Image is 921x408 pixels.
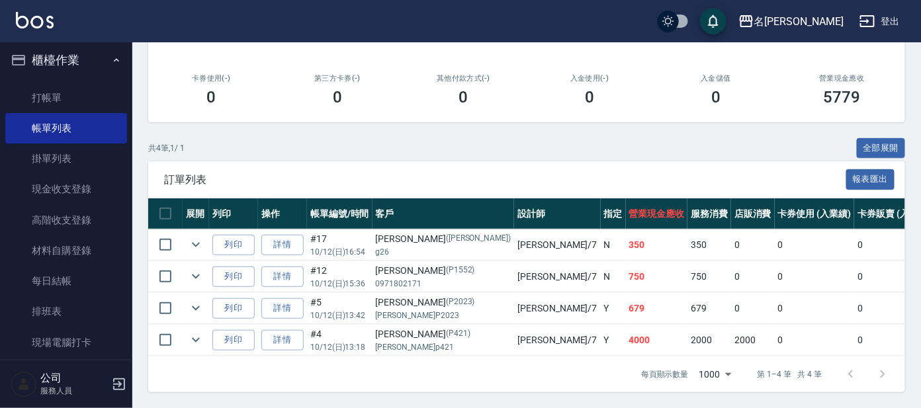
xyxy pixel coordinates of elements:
[186,298,206,318] button: expand row
[601,198,626,229] th: 指定
[310,246,369,258] p: 10/12 (日) 16:54
[148,142,185,154] p: 共 4 筆, 1 / 1
[669,74,764,83] h2: 入金儲值
[514,229,600,261] td: [PERSON_NAME] /7
[164,173,846,186] span: 訂單列表
[376,327,511,341] div: [PERSON_NAME]
[376,232,511,246] div: [PERSON_NAME]
[258,198,307,229] th: 操作
[626,198,688,229] th: 營業現金應收
[459,88,468,106] h3: 0
[310,341,369,353] p: 10/12 (日) 13:18
[186,330,206,350] button: expand row
[641,368,689,380] p: 每頁顯示數量
[5,143,127,174] a: 掛單列表
[711,88,721,106] h3: 0
[310,309,369,321] p: 10/12 (日) 13:42
[373,198,515,229] th: 客戶
[514,325,600,356] td: [PERSON_NAME] /7
[5,113,127,143] a: 帳單列表
[307,325,373,356] td: #4
[5,327,127,358] a: 現場電腦打卡
[5,43,127,77] button: 櫃檯作業
[376,341,511,353] p: [PERSON_NAME]p421
[212,266,255,287] button: 列印
[854,9,905,34] button: 登出
[376,264,511,278] div: [PERSON_NAME]
[376,278,511,290] p: 0971802171
[376,296,511,309] div: [PERSON_NAME]
[626,261,688,292] td: 750
[212,298,255,319] button: 列印
[687,293,731,324] td: 679
[700,8,726,34] button: save
[514,198,600,229] th: 設計師
[376,309,511,321] p: [PERSON_NAME]P2023
[307,229,373,261] td: #17
[261,266,304,287] a: 詳情
[5,296,127,327] a: 排班表
[601,261,626,292] td: N
[775,229,855,261] td: 0
[775,198,855,229] th: 卡券使用 (入業績)
[846,169,895,190] button: 報表匯出
[5,235,127,266] a: 材料自購登錄
[601,229,626,261] td: N
[307,261,373,292] td: #12
[694,356,736,392] div: 1000
[601,293,626,324] td: Y
[846,173,895,185] a: 報表匯出
[261,330,304,350] a: 詳情
[687,198,731,229] th: 服務消費
[775,261,855,292] td: 0
[307,198,373,229] th: 帳單編號/時間
[731,261,775,292] td: 0
[5,83,127,113] a: 打帳單
[754,13,844,30] div: 名[PERSON_NAME]
[626,229,688,261] td: 350
[186,235,206,255] button: expand row
[5,266,127,296] a: 每日結帳
[731,229,775,261] td: 0
[333,88,342,106] h3: 0
[261,298,304,319] a: 詳情
[5,205,127,235] a: 高階收支登錄
[626,293,688,324] td: 679
[307,293,373,324] td: #5
[183,198,209,229] th: 展開
[376,246,511,258] p: g26
[446,232,511,246] p: ([PERSON_NAME])
[514,261,600,292] td: [PERSON_NAME] /7
[164,74,259,83] h2: 卡券使用(-)
[514,293,600,324] td: [PERSON_NAME] /7
[11,371,37,397] img: Person
[543,74,637,83] h2: 入金使用(-)
[290,74,385,83] h2: 第三方卡券(-)
[310,278,369,290] p: 10/12 (日) 15:36
[212,235,255,255] button: 列印
[446,296,475,309] p: (P2023)
[731,198,775,229] th: 店販消費
[626,325,688,356] td: 4000
[212,330,255,350] button: 列印
[446,327,470,341] p: (P421)
[446,264,475,278] p: (P1552)
[731,293,775,324] td: 0
[733,8,849,35] button: 名[PERSON_NAME]
[687,229,731,261] td: 350
[585,88,594,106] h3: 0
[758,368,822,380] p: 第 1–4 筆 共 4 筆
[687,261,731,292] td: 750
[209,198,258,229] th: 列印
[824,88,861,106] h3: 5779
[687,325,731,356] td: 2000
[40,385,108,397] p: 服務人員
[40,372,108,385] h5: 公司
[5,174,127,204] a: 現金收支登錄
[416,74,511,83] h2: 其他付款方式(-)
[731,325,775,356] td: 2000
[601,325,626,356] td: Y
[775,293,855,324] td: 0
[261,235,304,255] a: 詳情
[795,74,889,83] h2: 營業現金應收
